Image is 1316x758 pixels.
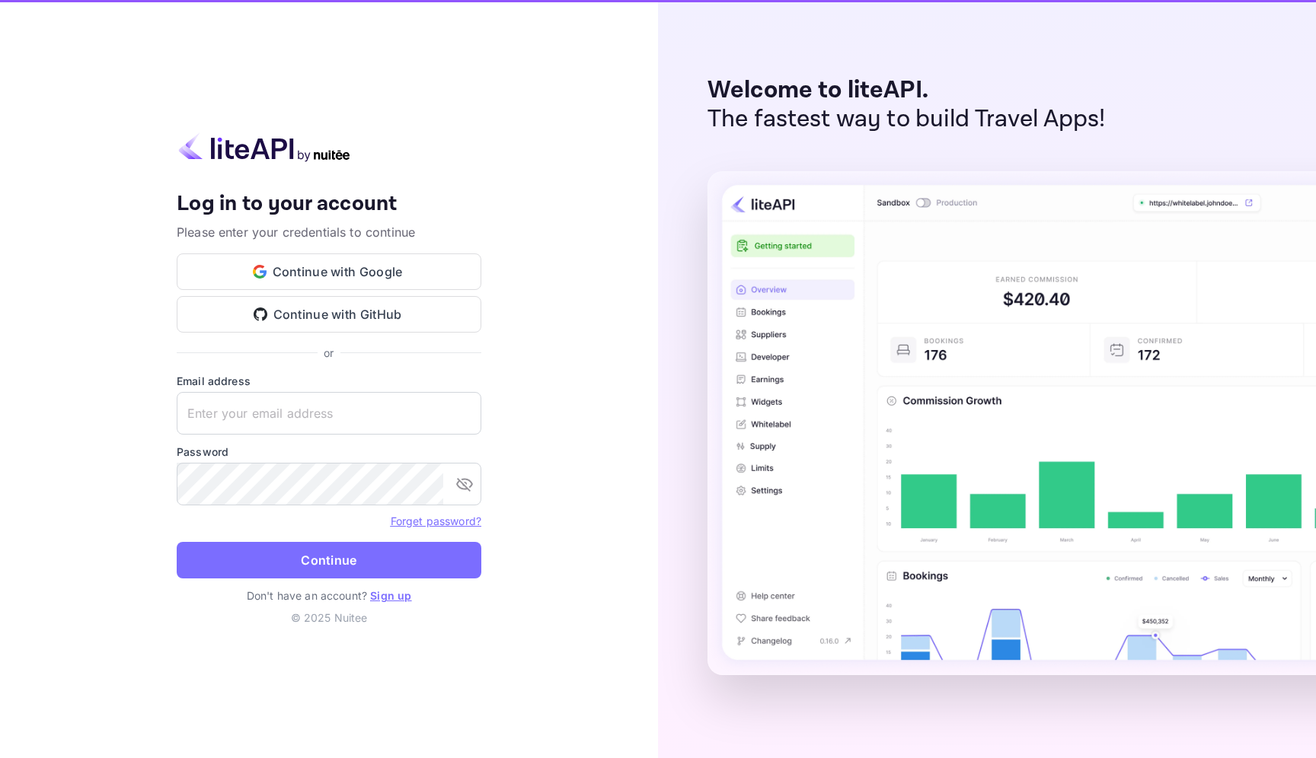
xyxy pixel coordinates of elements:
p: © 2025 Nuitee [177,610,481,626]
label: Password [177,444,481,460]
button: toggle password visibility [449,469,480,499]
p: Welcome to liteAPI. [708,76,1106,105]
a: Forget password? [391,514,481,527]
button: Continue [177,542,481,578]
a: Sign up [370,589,411,602]
button: Continue with Google [177,253,481,290]
h4: Log in to your account [177,191,481,218]
input: Enter your email address [177,392,481,435]
p: Don't have an account? [177,588,481,604]
a: Forget password? [391,513,481,528]
p: Please enter your credentials to continue [177,223,481,241]
img: liteapi [177,132,352,162]
button: Continue with GitHub [177,296,481,333]
label: Email address [177,373,481,389]
p: The fastest way to build Travel Apps! [708,105,1106,134]
p: or [324,345,334,361]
